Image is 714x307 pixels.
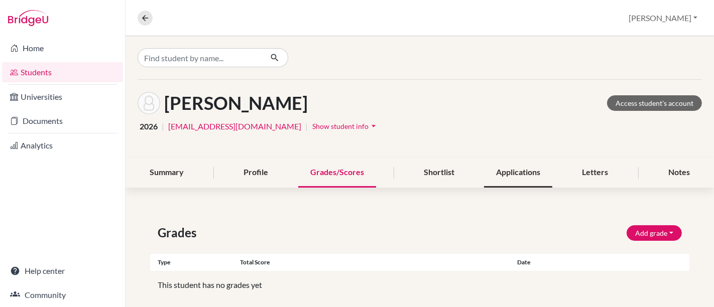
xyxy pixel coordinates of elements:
div: Total score [240,258,510,267]
a: Analytics [2,135,123,156]
button: Show student infoarrow_drop_down [312,118,379,134]
p: This student has no grades yet [158,279,682,291]
a: Home [2,38,123,58]
input: Find student by name... [138,48,262,67]
div: Shortlist [412,158,466,188]
h1: [PERSON_NAME] [164,92,308,114]
button: Add grade [627,225,682,241]
a: Universities [2,87,123,107]
span: | [305,120,308,132]
span: 2026 [140,120,158,132]
i: arrow_drop_down [369,121,379,131]
div: Applications [484,158,552,188]
img: Bridge-U [8,10,48,26]
div: Grades/Scores [298,158,376,188]
a: Community [2,285,123,305]
span: Grades [158,224,200,242]
img: Pedro Paiva's avatar [138,92,160,114]
div: Notes [656,158,702,188]
div: Type [150,258,240,267]
button: [PERSON_NAME] [624,9,702,28]
div: Profile [231,158,280,188]
span: | [162,120,164,132]
a: Documents [2,111,123,131]
div: Letters [570,158,621,188]
span: Show student info [312,122,369,130]
div: Date [510,258,645,267]
a: [EMAIL_ADDRESS][DOMAIN_NAME] [168,120,301,132]
div: Summary [138,158,196,188]
a: Students [2,62,123,82]
a: Access student's account [607,95,702,111]
a: Help center [2,261,123,281]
